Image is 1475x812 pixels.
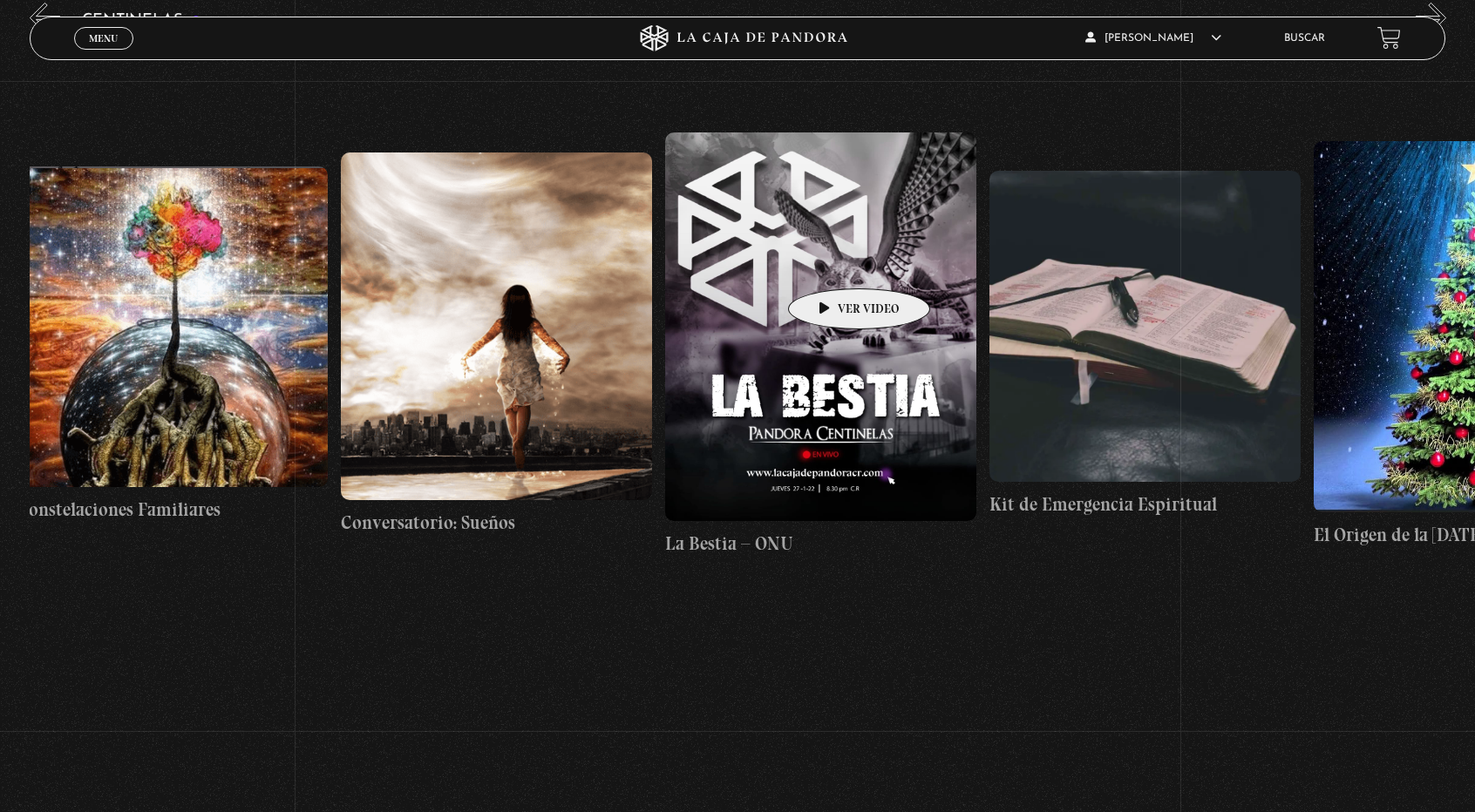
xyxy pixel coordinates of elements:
[665,530,976,558] h4: La Bestia – ONU
[89,33,118,44] span: Menu
[17,46,329,643] a: Constelaciones Familiares
[1377,26,1401,50] a: View your shopping cart
[665,46,976,643] a: La Bestia – ONU
[989,491,1301,518] h4: Kit de Emergencia Espiritual
[30,3,60,33] button: Previous
[17,496,329,524] h4: Constelaciones Familiares
[989,46,1301,643] a: Kit de Emergencia Espiritual
[1085,33,1221,44] span: [PERSON_NAME]
[83,47,124,59] span: Cerrar
[341,46,652,643] a: Conversatorio: Sueños
[1284,33,1325,44] a: Buscar
[1416,3,1446,33] button: Next
[341,509,652,537] h4: Conversatorio: Sueños
[82,12,201,29] h3: Centinelas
